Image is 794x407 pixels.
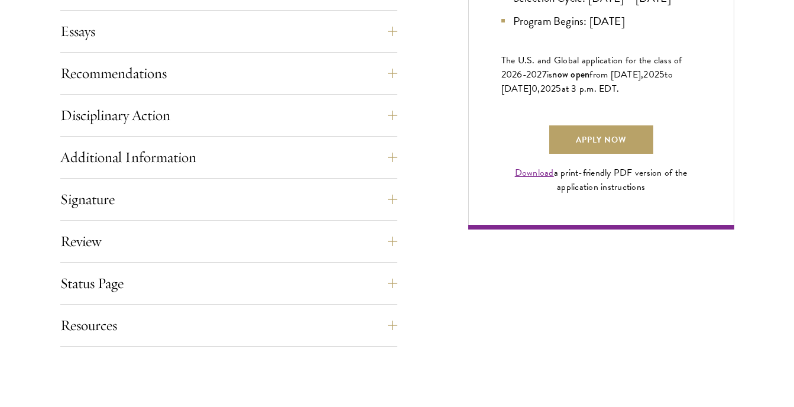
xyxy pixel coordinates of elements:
[643,67,659,82] span: 202
[659,67,665,82] span: 5
[60,227,397,256] button: Review
[537,82,540,96] span: ,
[589,67,643,82] span: from [DATE],
[60,185,397,214] button: Signature
[60,311,397,340] button: Resources
[549,125,653,154] a: Apply Now
[501,67,673,96] span: to [DATE]
[523,67,542,82] span: -202
[552,67,589,81] span: now open
[501,12,701,30] li: Program Begins: [DATE]
[60,59,397,88] button: Recommendations
[60,269,397,298] button: Status Page
[60,143,397,172] button: Additional Information
[501,166,701,194] div: a print-friendly PDF version of the application instructions
[60,101,397,130] button: Disciplinary Action
[547,67,553,82] span: is
[540,82,556,96] span: 202
[60,17,397,46] button: Essays
[556,82,561,96] span: 5
[562,82,620,96] span: at 3 p.m. EDT.
[501,53,682,82] span: The U.S. and Global application for the class of 202
[542,67,547,82] span: 7
[532,82,537,96] span: 0
[517,67,522,82] span: 6
[515,166,554,180] a: Download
